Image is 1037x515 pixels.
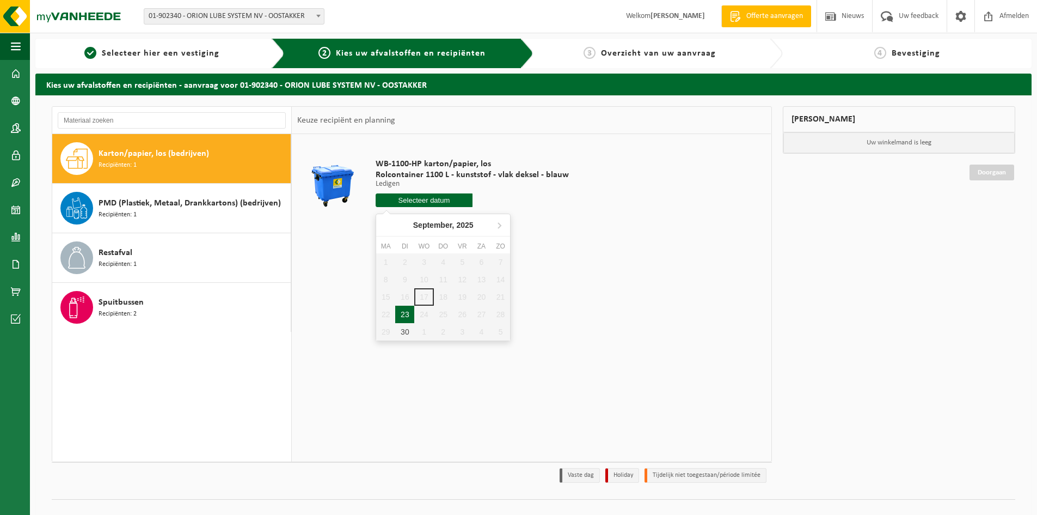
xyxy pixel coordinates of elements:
[434,241,453,252] div: do
[395,323,414,341] div: 30
[84,47,96,59] span: 1
[874,47,886,59] span: 4
[52,134,291,184] button: Karton/papier, los (bedrijven) Recipiënten: 1
[892,49,940,58] span: Bevestiging
[144,9,324,24] span: 01-902340 - ORION LUBE SYSTEM NV - OOSTAKKER
[58,112,286,129] input: Materiaal zoeken
[395,241,414,252] div: di
[584,47,596,59] span: 3
[99,259,137,270] span: Recipiënten: 1
[35,74,1032,95] h2: Kies uw afvalstoffen en recipiënten - aanvraag voor 01-902340 - ORION LUBE SYSTEM NV - OOSTAKKER
[52,283,291,332] button: Spuitbussen Recipiënten: 2
[414,241,433,252] div: wo
[99,246,132,259] span: Restafval
[376,241,395,252] div: ma
[292,107,401,134] div: Keuze recipiënt en planning
[560,468,600,483] li: Vaste dag
[52,184,291,233] button: PMD (Plastiek, Metaal, Drankkartons) (bedrijven) Recipiënten: 1
[409,216,478,234] div: September,
[651,12,705,20] strong: [PERSON_NAME]
[318,47,330,59] span: 2
[721,5,811,27] a: Offerte aanvragen
[102,49,219,58] span: Selecteer hier een vestiging
[783,106,1016,132] div: [PERSON_NAME]
[744,11,806,22] span: Offerte aanvragen
[376,180,569,188] p: Ledigen
[645,468,766,483] li: Tijdelijk niet toegestaan/période limitée
[783,132,1015,153] p: Uw winkelmand is leeg
[472,241,491,252] div: za
[336,49,486,58] span: Kies uw afvalstoffen en recipiënten
[52,233,291,283] button: Restafval Recipiënten: 1
[99,160,137,171] span: Recipiënten: 1
[376,159,569,169] span: WB-1100-HP karton/papier, los
[99,296,144,309] span: Spuitbussen
[969,165,1014,180] a: Doorgaan
[395,306,414,323] div: 23
[453,241,472,252] div: vr
[491,241,510,252] div: zo
[605,468,639,483] li: Holiday
[376,169,569,180] span: Rolcontainer 1100 L - kunststof - vlak deksel - blauw
[601,49,716,58] span: Overzicht van uw aanvraag
[99,210,137,220] span: Recipiënten: 1
[99,197,281,210] span: PMD (Plastiek, Metaal, Drankkartons) (bedrijven)
[144,8,324,25] span: 01-902340 - ORION LUBE SYSTEM NV - OOSTAKKER
[41,47,263,60] a: 1Selecteer hier een vestiging
[99,309,137,319] span: Recipiënten: 2
[376,193,473,207] input: Selecteer datum
[99,147,209,160] span: Karton/papier, los (bedrijven)
[456,221,473,229] i: 2025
